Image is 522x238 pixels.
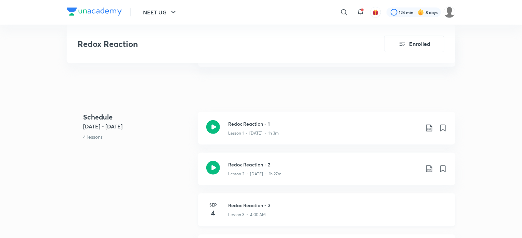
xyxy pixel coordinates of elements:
button: Enrolled [384,36,444,52]
p: Lesson 3 • 4:00 AM [228,212,266,218]
img: Company Logo [67,8,122,16]
img: streak [417,9,424,16]
p: Lesson 2 • [DATE] • 1h 27m [228,171,282,177]
button: NEET UG [139,5,182,19]
img: Sumaiyah Hyder [444,7,455,18]
h5: [DATE] - [DATE] [83,122,193,130]
p: Lesson 1 • [DATE] • 1h 3m [228,130,279,136]
p: 4 lessons [83,133,193,140]
h4: 4 [206,208,220,218]
a: Redox Reaction - 1Lesson 1 • [DATE] • 1h 3m [198,112,455,153]
a: Company Logo [67,8,122,17]
h3: Redox Reaction [78,39,345,49]
h6: Sep [206,202,220,208]
h3: Redox Reaction - 1 [228,120,420,127]
img: avatar [373,9,379,15]
h3: Redox Reaction - 2 [228,161,420,168]
h4: Schedule [83,112,193,122]
button: avatar [370,7,381,18]
a: Redox Reaction - 2Lesson 2 • [DATE] • 1h 27m [198,153,455,193]
h3: Redox Reaction - 3 [228,202,447,209]
a: Sep4Redox Reaction - 3Lesson 3 • 4:00 AM [198,193,455,235]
